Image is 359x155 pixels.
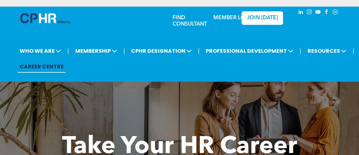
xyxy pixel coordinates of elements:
[173,15,207,27] a: FIND CONSULTANT
[314,8,322,17] a: youtube
[18,60,66,73] a: CAREER CENTRE
[242,11,283,25] a: JOIN [DATE]
[306,8,313,17] a: instagram
[20,13,70,23] img: A blue and white logo for cp alberta
[331,8,339,17] a: Social network
[18,45,63,57] span: WHO WE ARE
[306,45,348,57] span: RESOURCES
[323,8,330,17] a: facebook
[247,15,278,21] span: JOIN [DATE]
[198,44,199,58] li: |
[204,45,295,57] span: PROFESSIONAL DEVELOPMENT
[300,44,301,58] li: |
[213,15,255,21] a: MEMBER LOGIN
[353,44,354,58] li: |
[73,45,119,57] span: MEMBERSHIP
[67,44,69,58] li: |
[123,44,125,58] li: |
[129,45,193,57] span: CPHR DESIGNATION
[297,8,304,17] a: linkedin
